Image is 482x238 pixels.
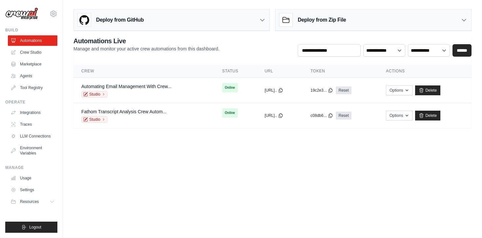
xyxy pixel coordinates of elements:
a: Agents [8,71,57,81]
button: Options [386,111,412,120]
button: c08db6... [311,113,333,118]
a: Marketplace [8,59,57,69]
img: Logo [5,8,38,20]
a: Studio [81,116,108,123]
div: Operate [5,100,57,105]
h3: Deploy from GitHub [96,16,144,24]
div: Manage [5,165,57,170]
a: Crew Studio [8,47,57,58]
a: Settings [8,185,57,195]
a: Delete [415,111,440,120]
h3: Deploy from Zip File [298,16,346,24]
a: Integrations [8,107,57,118]
a: Studio [81,91,108,98]
a: Reset [336,86,351,94]
button: Logout [5,222,57,233]
a: Tool Registry [8,82,57,93]
th: Status [214,64,257,78]
th: Crew [73,64,214,78]
button: Options [386,85,412,95]
a: Reset [336,112,351,119]
th: Token [303,64,378,78]
span: Logout [29,225,41,230]
a: Fathom Transcript Analysis Crew Autom... [81,109,167,114]
th: URL [257,64,303,78]
span: Online [222,83,238,92]
div: Build [5,27,57,33]
span: Resources [20,199,39,204]
a: LLM Connections [8,131,57,141]
button: 19c2e3... [311,88,333,93]
a: Automations [8,35,57,46]
a: Usage [8,173,57,183]
button: Resources [8,196,57,207]
a: Traces [8,119,57,130]
th: Actions [378,64,472,78]
a: Automating Email Management With Crew... [81,84,171,89]
h2: Automations Live [73,36,219,46]
img: GitHub Logo [78,13,91,27]
span: Online [222,108,238,118]
a: Environment Variables [8,143,57,158]
p: Manage and monitor your active crew automations from this dashboard. [73,46,219,52]
a: Delete [415,85,440,95]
